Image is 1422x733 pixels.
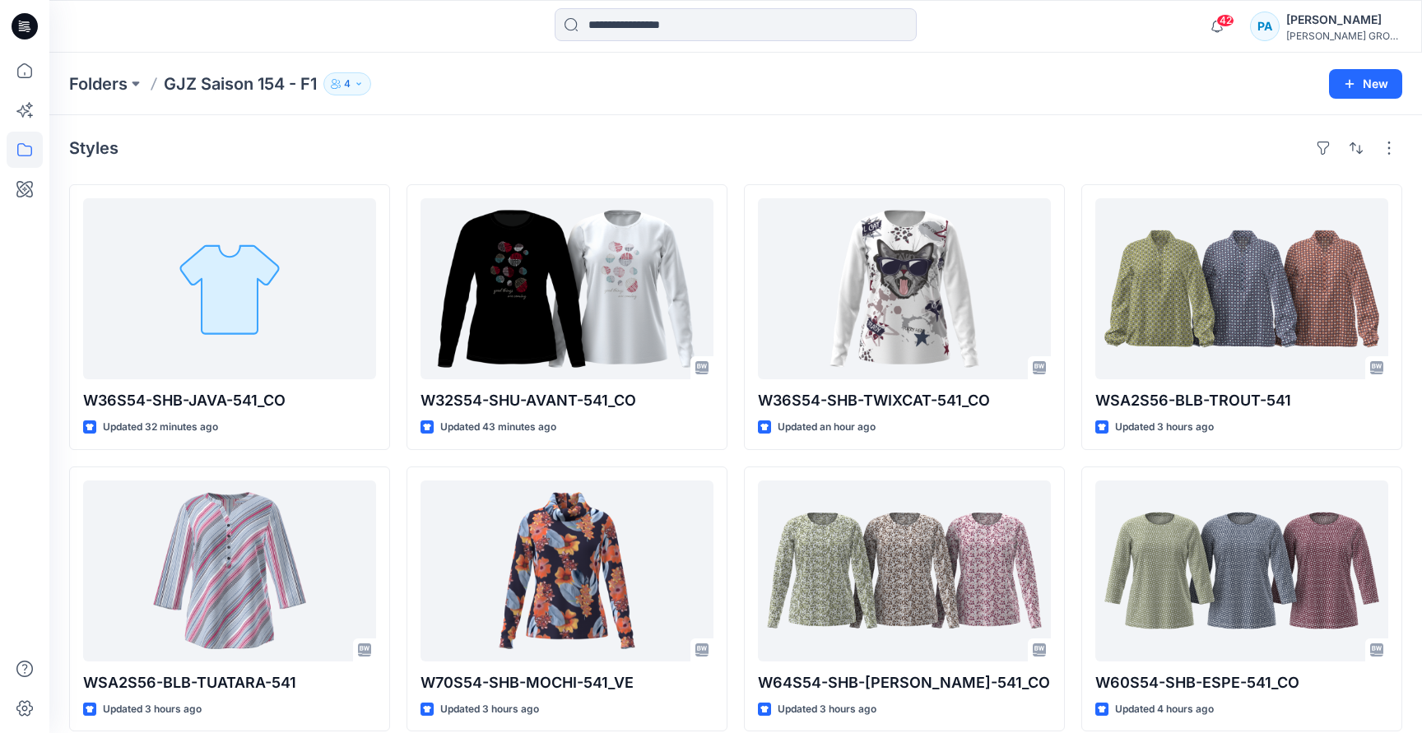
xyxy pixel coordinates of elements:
a: W64S54-SHB-CORDES-541_CO [758,480,1051,661]
p: WSA2S56-BLB-TROUT-541 [1095,389,1388,412]
p: W70S54-SHB-MOCHI-541_VE [421,671,713,694]
span: 42 [1216,14,1234,27]
p: Updated 43 minutes ago [440,419,556,436]
p: Updated 32 minutes ago [103,419,218,436]
div: [PERSON_NAME] [1286,10,1401,30]
p: W32S54-SHU-AVANT-541_CO [421,389,713,412]
div: PA [1250,12,1280,41]
button: 4 [323,72,371,95]
p: Updated 3 hours ago [440,701,539,718]
a: W36S54-SHB-TWIXCAT-541_CO [758,198,1051,379]
a: W32S54-SHU-AVANT-541_CO [421,198,713,379]
a: Folders [69,72,128,95]
h4: Styles [69,138,118,158]
a: W36S54-SHB-JAVA-541_CO [83,198,376,379]
div: [PERSON_NAME] GROUP [1286,30,1401,42]
p: GJZ Saison 154 - F1 [164,72,317,95]
p: Updated an hour ago [778,419,876,436]
p: W36S54-SHB-TWIXCAT-541_CO [758,389,1051,412]
p: W64S54-SHB-[PERSON_NAME]-541_CO [758,671,1051,694]
a: W60S54-SHB-ESPE-541_CO [1095,480,1388,661]
p: WSA2S56-BLB-TUATARA-541 [83,671,376,694]
a: WSA2S56-BLB-TROUT-541 [1095,198,1388,379]
p: W60S54-SHB-ESPE-541_CO [1095,671,1388,694]
a: W70S54-SHB-MOCHI-541_VE [421,480,713,661]
p: 4 [344,75,351,93]
p: Updated 3 hours ago [778,701,876,718]
p: Updated 3 hours ago [1115,419,1214,436]
p: Updated 3 hours ago [103,701,202,718]
p: Updated 4 hours ago [1115,701,1214,718]
button: New [1329,69,1402,99]
a: WSA2S56-BLB-TUATARA-541 [83,480,376,661]
p: W36S54-SHB-JAVA-541_CO [83,389,376,412]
